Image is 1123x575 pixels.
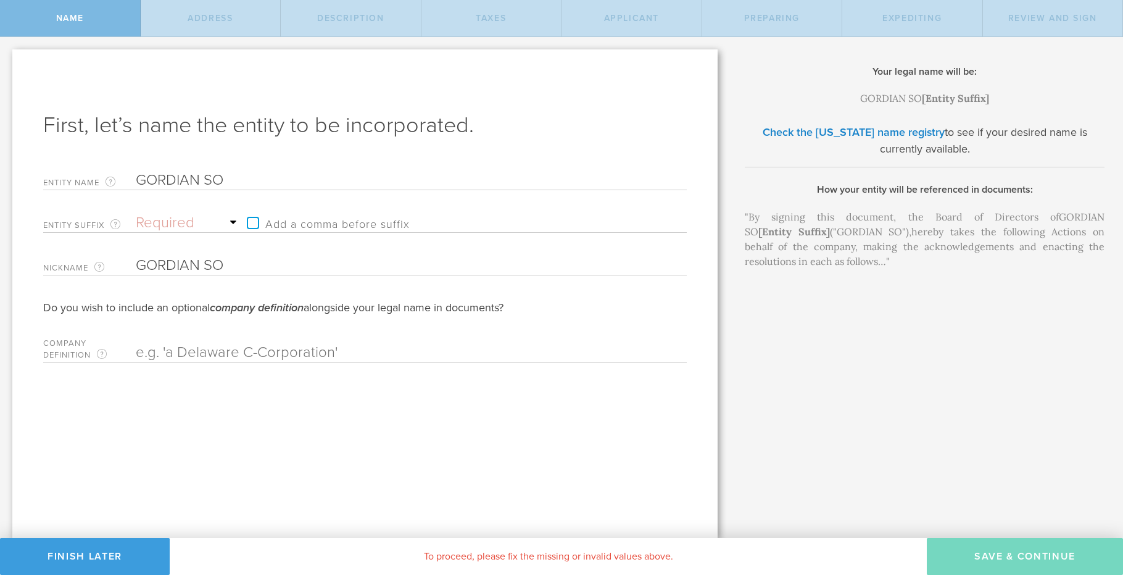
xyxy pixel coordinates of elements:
label: Add a comma before suffix [241,214,410,232]
span: GORDIAN SO [745,211,1104,238]
span: To proceed, please fix the missing or invalid values above. [424,550,673,563]
input: Required [136,256,644,275]
span: Taxes [476,13,506,23]
span: [Entity Suffix] [758,225,830,238]
span: Preparing [744,13,800,23]
span: GORDIAN SO [860,92,922,104]
span: Description [317,13,384,23]
h1: First, let’s name the entity to be incorporated. [43,111,687,140]
input: e.g. 'a Delaware C-Corporation' [136,343,644,362]
iframe: Chat Widget [1061,479,1123,538]
a: Check the [US_STATE] name registry [763,125,945,139]
h2: Your legal name will be: [745,65,1104,78]
span: Address [188,13,233,23]
input: Required [136,171,644,190]
button: Save & Continue [927,538,1123,575]
div: Do you wish to include an optional alongside your legal name in documents? [43,300,687,315]
em: company definition [210,301,304,314]
span: to see if your desired name is currently available. [880,125,1087,156]
div: "By signing this document, the Board of Directors of hereby takes the following Actions on behalf... [745,209,1104,269]
span: Applicant [604,13,659,23]
span: ("GORDIAN SO"), [830,225,912,238]
span: Name [56,13,84,23]
span: Review and Sign [1008,13,1097,23]
label: Company Definition [43,340,136,362]
label: Nickname [43,261,136,275]
span: [Entity Suffix] [922,92,989,104]
label: Entity Suffix [43,218,136,232]
label: Entity Name [43,175,136,190]
h2: How your entity will be referenced in documents: [745,183,1104,196]
span: Expediting [882,13,942,23]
